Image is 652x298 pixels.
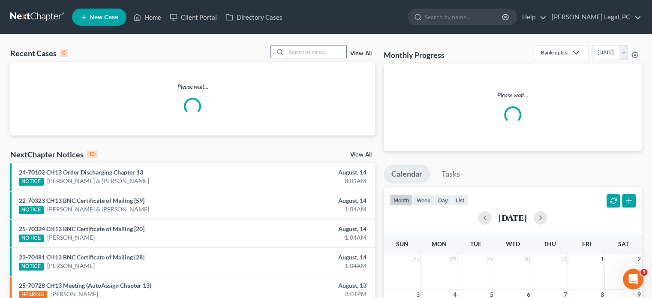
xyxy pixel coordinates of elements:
p: Please wait... [10,82,375,91]
p: Please wait... [391,91,635,99]
div: 1:04AM [256,205,367,214]
a: Help [518,9,547,25]
div: August, 14 [256,196,367,205]
a: 25-70728 CH13 Meeting (AutoAssign Chapter 13) [19,282,151,289]
input: Search by name... [425,9,503,25]
div: 1:04AM [256,262,367,270]
a: Home [129,9,165,25]
a: [PERSON_NAME] Legal, PC [547,9,641,25]
a: Tasks [434,165,468,184]
span: 27 [412,254,420,264]
div: 0 [60,49,68,57]
span: 28 [448,254,457,264]
span: Mon [431,240,446,247]
a: 25-70324 CH13 BNC Certificate of Mailing [20] [19,225,144,232]
a: 22-70323 CH13 BNC Certificate of Mailing [59] [19,197,144,204]
a: [PERSON_NAME] & [PERSON_NAME] [47,205,149,214]
input: Search by name... [286,45,346,58]
div: 10 [87,151,97,158]
span: Thu [543,240,556,247]
div: 1:04AM [256,233,367,242]
a: [PERSON_NAME] [47,262,95,270]
div: NOTICE [19,235,44,242]
span: Tue [470,240,481,247]
button: week [413,194,434,206]
button: month [390,194,413,206]
h3: Monthly Progress [384,50,445,60]
span: Sat [618,240,628,247]
span: Wed [505,240,520,247]
button: day [434,194,452,206]
div: August, 13 [256,281,367,290]
span: 31 [559,254,568,264]
a: 23-70481 CH13 BNC Certificate of Mailing [28] [19,253,144,261]
h2: [DATE] [499,213,527,222]
a: Client Portal [165,9,221,25]
a: 24-70102 CH13 Order Discharging Chapter 13 [19,169,143,176]
a: [PERSON_NAME] [47,233,95,242]
a: Calendar [384,165,430,184]
span: Fri [582,240,591,247]
span: 3 [640,269,647,276]
span: 29 [485,254,494,264]
div: August, 14 [256,225,367,233]
button: list [452,194,468,206]
div: NOTICE [19,263,44,271]
div: Recent Cases [10,48,68,58]
a: Directory Cases [221,9,287,25]
span: New Case [90,14,118,21]
div: NOTICE [19,178,44,186]
div: Bankruptcy [541,49,568,56]
a: View All [350,51,372,57]
a: [PERSON_NAME] & [PERSON_NAME] [47,177,149,185]
div: NextChapter Notices [10,149,97,160]
span: 2 [637,254,642,264]
span: 30 [522,254,531,264]
div: August, 14 [256,168,367,177]
div: NOTICE [19,206,44,214]
div: August, 14 [256,253,367,262]
span: 1 [599,254,604,264]
iframe: Intercom live chat [623,269,643,289]
a: View All [350,152,372,158]
span: Sun [396,240,408,247]
div: 8:01AM [256,177,367,185]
